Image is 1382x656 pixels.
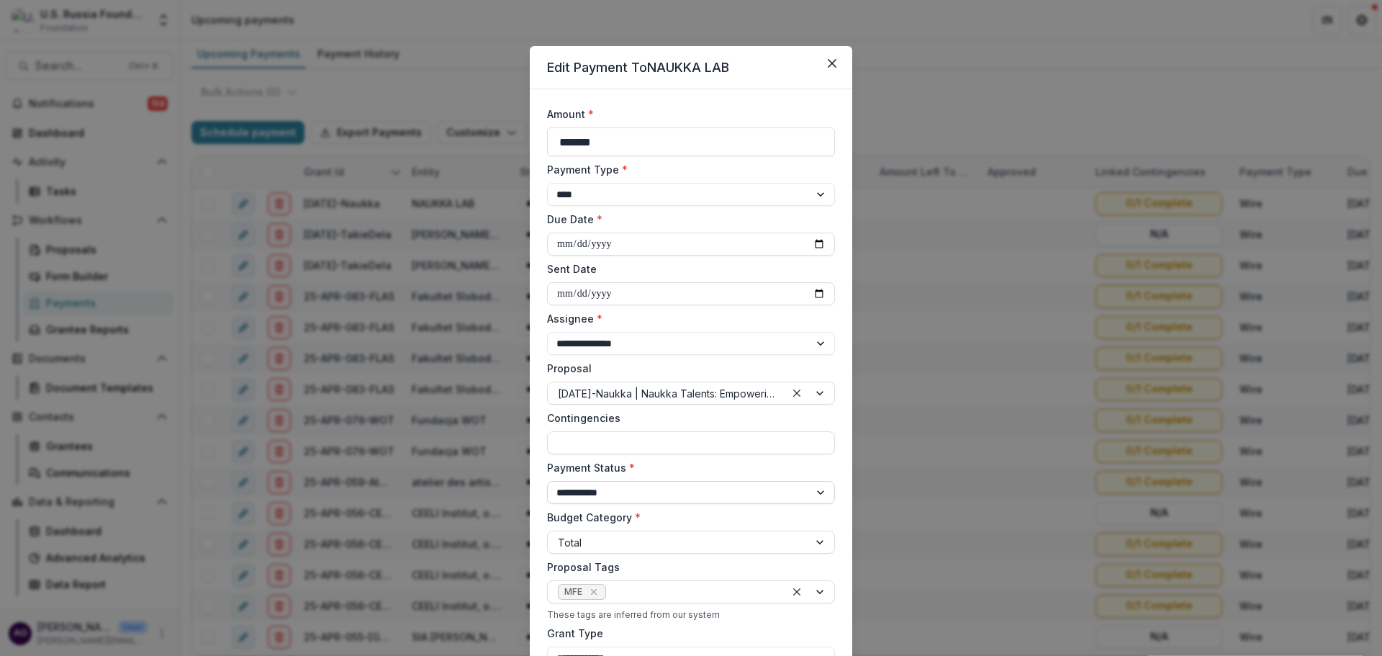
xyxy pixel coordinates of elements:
label: Grant Type [547,626,826,641]
span: MFE [564,587,582,597]
label: Amount [547,107,826,122]
label: Contingencies [547,410,826,426]
label: Assignee [547,311,826,326]
label: Due Date [547,212,826,227]
button: Close [821,52,844,75]
label: Proposal Tags [547,560,826,575]
label: Budget Category [547,510,826,525]
header: Edit Payment To NAUKKA LAB [530,46,852,89]
label: Proposal [547,361,826,376]
label: Payment Type [547,162,826,177]
label: Sent Date [547,261,826,277]
div: Clear selected options [788,583,805,601]
div: Remove MFE [587,585,601,599]
label: Payment Status [547,460,826,475]
div: These tags are inferred from our system [547,609,835,620]
div: Clear selected options [788,385,805,402]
